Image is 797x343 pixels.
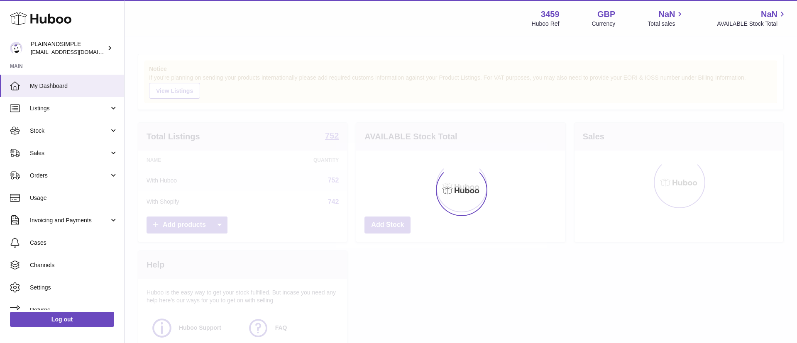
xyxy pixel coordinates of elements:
a: NaN Total sales [648,9,685,28]
span: Listings [30,105,109,112]
span: Usage [30,194,118,202]
strong: GBP [597,9,615,20]
span: Stock [30,127,109,135]
span: [EMAIL_ADDRESS][DOMAIN_NAME] [31,49,122,55]
span: Total sales [648,20,685,28]
span: Returns [30,306,118,314]
a: Log out [10,312,114,327]
span: Invoicing and Payments [30,217,109,224]
span: NaN [761,9,777,20]
div: Huboo Ref [532,20,560,28]
div: Currency [592,20,616,28]
span: Settings [30,284,118,292]
span: NaN [658,9,675,20]
strong: 3459 [541,9,560,20]
a: NaN AVAILABLE Stock Total [717,9,787,28]
span: Cases [30,239,118,247]
span: My Dashboard [30,82,118,90]
span: Sales [30,149,109,157]
div: PLAINANDSIMPLE [31,40,105,56]
span: Channels [30,261,118,269]
span: AVAILABLE Stock Total [717,20,787,28]
img: internalAdmin-3459@internal.huboo.com [10,42,22,54]
span: Orders [30,172,109,180]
